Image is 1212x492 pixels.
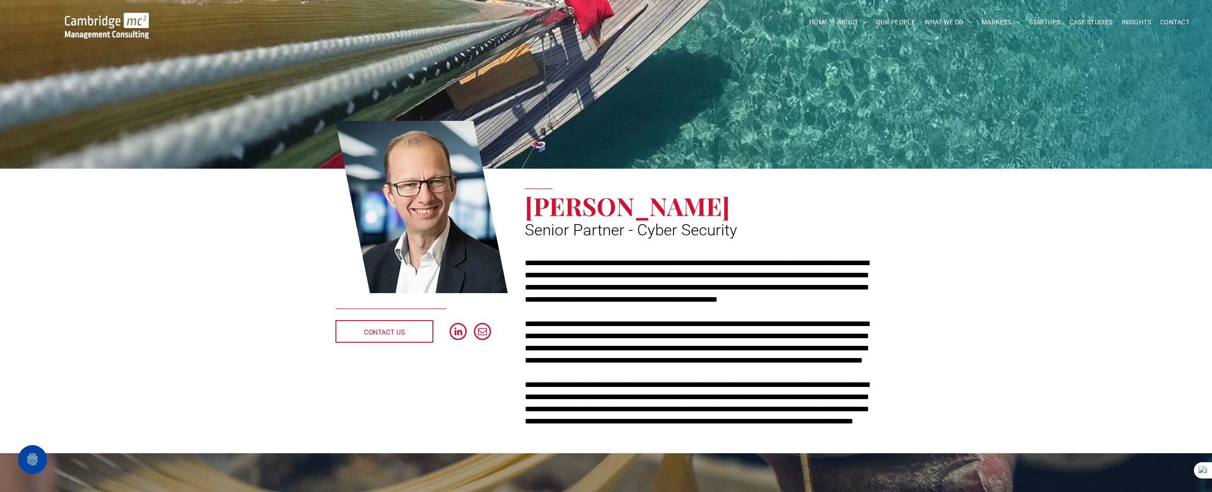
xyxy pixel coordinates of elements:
[364,321,405,344] span: CONTACT US
[525,221,737,239] span: Senior Partner - Cyber Security
[1156,15,1194,29] a: CONTACT
[450,323,467,342] a: linkedin
[335,320,433,343] a: CONTACT US
[1065,15,1117,29] a: CASE STUDIES
[833,15,872,29] a: ABOUT
[805,15,833,29] a: HOME
[525,189,730,222] span: [PERSON_NAME]
[872,15,920,29] a: OUR PEOPLE
[920,15,977,29] a: WHAT WE DO
[65,13,149,39] img: Go to Homepage
[977,15,1024,29] a: MARKETS
[474,323,491,342] a: email
[1024,15,1065,29] a: STARTUPS
[1117,15,1156,29] a: INSIGHTS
